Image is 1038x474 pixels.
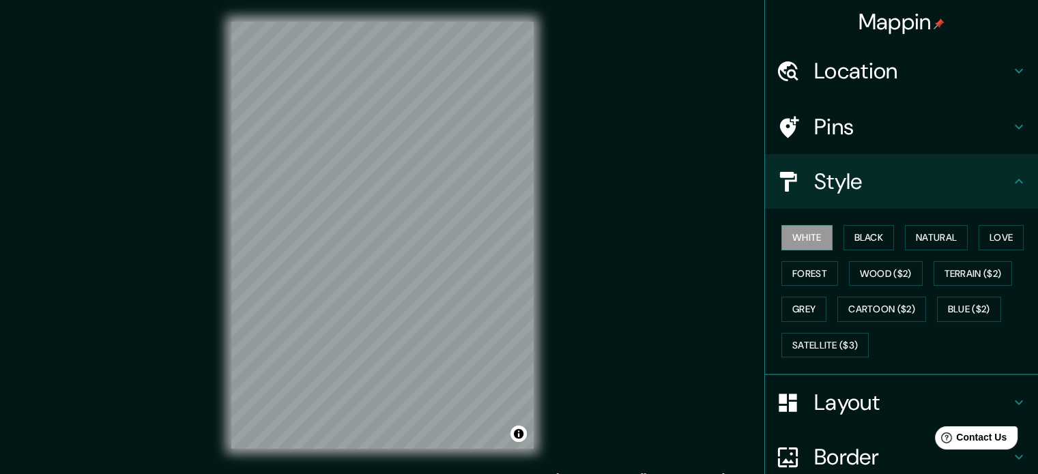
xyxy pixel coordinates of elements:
[814,389,1011,416] h4: Layout
[781,261,838,286] button: Forest
[814,113,1011,140] h4: Pins
[934,261,1013,286] button: Terrain ($2)
[979,225,1024,250] button: Love
[765,375,1038,430] div: Layout
[905,225,968,250] button: Natural
[849,261,923,286] button: Wood ($2)
[844,225,895,250] button: Black
[781,225,833,250] button: White
[765,100,1038,154] div: Pins
[510,426,527,442] button: Toggle attribution
[837,297,926,322] button: Cartoon ($2)
[934,18,945,29] img: pin-icon.png
[765,154,1038,209] div: Style
[937,297,1001,322] button: Blue ($2)
[814,168,1011,195] h4: Style
[859,8,945,35] h4: Mappin
[781,297,826,322] button: Grey
[765,44,1038,98] div: Location
[781,333,869,358] button: Satellite ($3)
[814,57,1011,85] h4: Location
[917,421,1023,459] iframe: Help widget launcher
[231,22,534,449] canvas: Map
[814,443,1011,471] h4: Border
